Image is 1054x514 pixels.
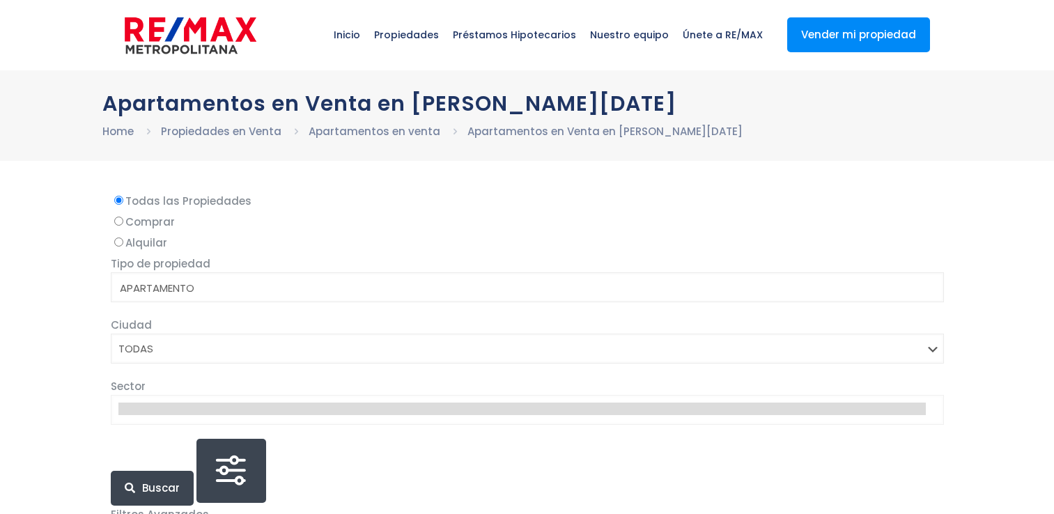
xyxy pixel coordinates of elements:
[118,280,926,297] option: APARTAMENTO
[125,15,256,56] img: remax-metropolitana-logo
[102,124,134,139] a: Home
[114,196,123,205] input: Todas las Propiedades
[676,14,770,56] span: Únete a RE/MAX
[467,124,743,139] a: Apartamentos en Venta en [PERSON_NAME][DATE]
[111,471,194,506] button: Buscar
[309,124,440,139] a: Apartamentos en venta
[111,234,944,251] label: Alquilar
[446,14,583,56] span: Préstamos Hipotecarios
[114,217,123,226] input: Comprar
[114,237,123,247] input: Alquilar
[102,91,952,116] h1: Apartamentos en Venta en [PERSON_NAME][DATE]
[583,14,676,56] span: Nuestro equipo
[111,192,944,210] label: Todas las Propiedades
[111,213,944,231] label: Comprar
[111,318,152,332] span: Ciudad
[327,14,367,56] span: Inicio
[787,17,930,52] a: Vender mi propiedad
[161,124,281,139] a: Propiedades en Venta
[367,14,446,56] span: Propiedades
[118,297,926,313] option: CASA
[111,379,146,394] span: Sector
[111,256,210,271] span: Tipo de propiedad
